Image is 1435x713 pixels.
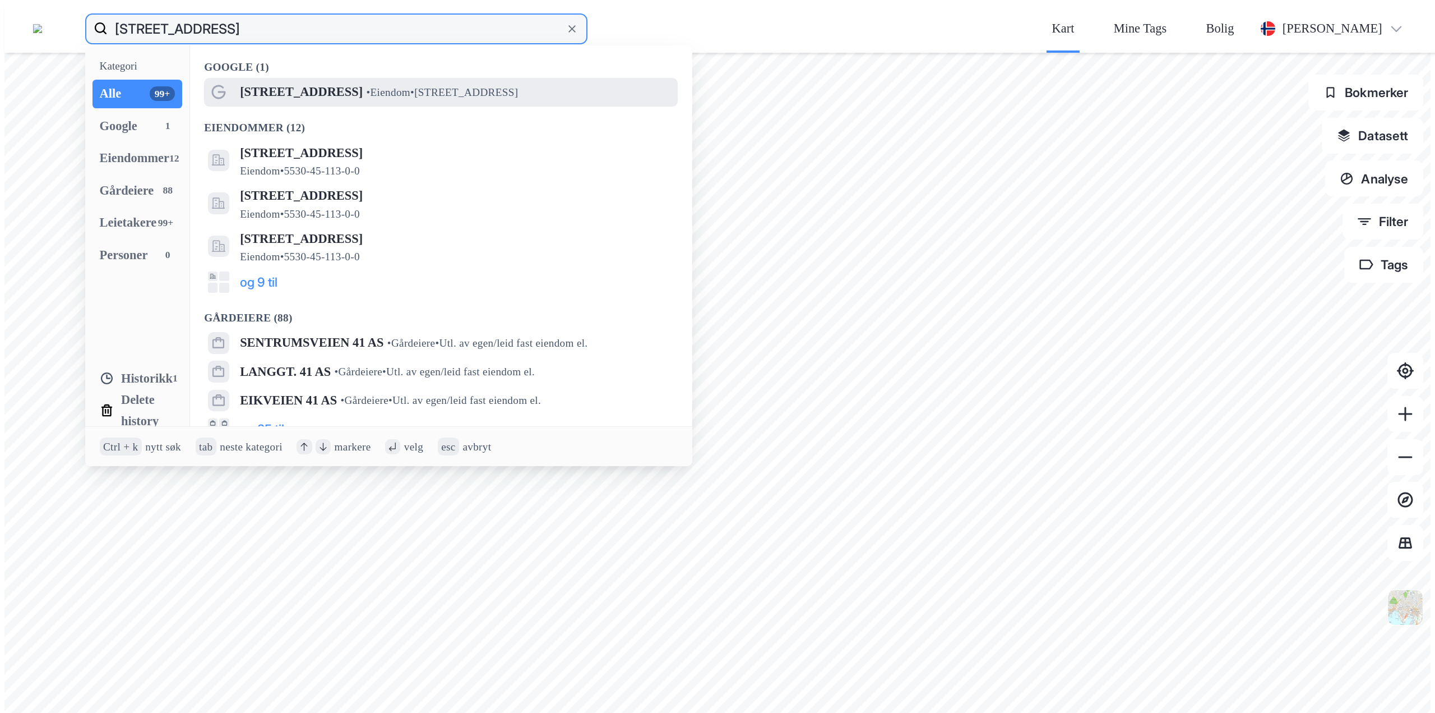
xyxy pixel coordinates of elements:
[160,119,175,134] div: 1
[1344,247,1423,283] button: Tags
[335,439,371,454] div: markere
[240,390,337,411] span: EIKVEIEN 41 AS
[341,393,541,408] span: Gårdeiere • Utl. av egen/leid fast eiendom el.
[387,337,391,349] span: •
[100,368,173,389] div: Historikk
[100,116,137,137] div: Google
[220,439,283,454] div: neste kategori
[190,296,692,329] div: Gårdeiere (88)
[100,180,154,201] div: Gårdeiere
[1325,160,1424,196] button: Analyse
[1308,75,1423,111] button: Bokmerker
[160,183,175,198] div: 88
[240,185,670,206] span: [STREET_ADDRESS]
[1386,588,1424,627] img: Z
[108,11,564,47] input: Søk på adresse, matrikkel, gårdeiere, leietakere eller personer
[387,336,588,351] span: Gårdeiere • Utl. av egen/leid fast eiendom el.
[1114,18,1166,39] div: Mine Tags
[145,439,181,454] div: nytt søk
[1379,659,1435,713] div: Kontrollprogram for chat
[240,207,360,222] span: Eiendom • 5530-45-113-0-0
[341,394,345,406] span: •
[334,365,535,379] span: Gårdeiere • Utl. av egen/leid fast eiendom el.
[240,142,670,164] span: [STREET_ADDRESS]
[100,438,142,456] div: Ctrl + k
[169,151,179,165] div: 12
[100,212,157,233] div: Leietakere
[367,85,519,100] span: Eiendom • [STREET_ADDRESS]
[1283,18,1382,39] div: [PERSON_NAME]
[150,86,175,101] div: 99+
[240,361,331,383] span: LANGGT. 41 AS
[1379,659,1435,713] iframe: Chat Widget
[240,250,360,264] span: Eiendom • 5530-45-113-0-0
[438,438,459,456] div: esc
[240,272,277,293] button: og 9 til
[240,332,383,353] span: SENTRUMSVEIEN 41 AS
[173,371,178,386] div: 1
[1052,18,1075,39] div: Kart
[240,418,284,440] button: og 85 til
[100,60,182,72] div: Kategori
[240,81,363,103] span: [STREET_ADDRESS]
[160,248,175,263] div: 0
[190,45,692,78] div: Google (1)
[100,148,169,169] div: Eiendommer
[100,83,122,104] div: Alle
[1322,118,1423,154] button: Datasett
[196,438,216,456] div: tab
[404,439,423,454] div: velg
[33,24,42,33] img: logo.a4113a55bc3d86da70a041830d287a7e.svg
[190,107,692,139] div: Eiendommer (12)
[462,439,491,454] div: avbryt
[121,389,175,433] div: Delete history
[156,216,175,231] div: 99+
[1206,18,1234,39] div: Bolig
[367,86,371,98] span: •
[240,164,360,178] span: Eiendom • 5530-45-113-0-0
[240,228,670,250] span: [STREET_ADDRESS]
[100,245,148,266] div: Personer
[334,366,338,378] span: •
[1343,204,1424,240] button: Filter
